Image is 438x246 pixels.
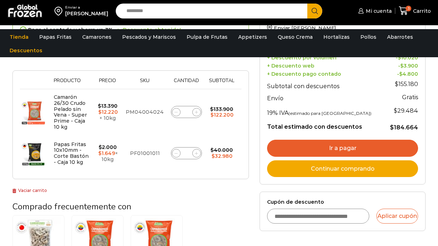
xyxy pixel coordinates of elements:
[99,144,102,150] span: $
[364,7,392,15] span: Mi cuenta
[54,94,87,130] a: Camarón 26/30 Crudo Pelado sin Vena - Super Prime - Caja 10 kg
[394,107,418,114] span: 29.484
[307,4,322,18] button: Search button
[267,25,336,31] a: Enviar [PERSON_NAME]
[6,30,32,44] a: Tienda
[402,94,418,101] strong: Gratis
[12,201,131,212] span: Comprado frecuentemente con
[274,25,336,31] span: Enviar [PERSON_NAME]
[235,30,271,44] a: Appetizers
[183,30,231,44] a: Pulpa de Frutas
[98,109,118,115] bdi: 12.220
[267,199,418,205] label: Cupón de descuento
[356,4,391,18] a: Mi cuenta
[93,78,122,89] th: Precio
[267,61,383,69] th: + Descuento web
[210,112,234,118] bdi: 122.200
[119,30,179,44] a: Pescados y Mariscos
[394,107,397,114] span: $
[20,27,241,33] div: Paga al contado y ahorra un 3%
[65,5,108,10] div: Enviar a
[399,2,431,19] a: 3 Carrito
[98,150,101,156] span: $
[267,140,418,157] a: Ir a pagar
[50,78,93,89] th: Producto
[205,78,238,89] th: Subtotal
[267,69,383,77] th: + Descuento pago contado
[210,112,214,118] span: $
[212,153,215,159] span: $
[320,30,353,44] a: Hortalizas
[267,160,418,177] a: Continuar comprando
[411,7,431,15] span: Carrito
[99,144,117,150] bdi: 2.000
[210,106,213,112] span: $
[267,118,383,132] th: Total estimado con descuentos
[400,63,403,69] span: $
[267,91,383,104] th: Envío
[122,135,167,172] td: PF01001011
[357,30,380,44] a: Pollos
[406,6,411,11] span: 3
[267,77,383,91] th: Subtotal con descuentos
[274,30,316,44] a: Queso Crema
[79,30,115,44] a: Camarones
[54,5,65,17] img: address-field-icon.svg
[36,30,75,44] a: Papas Fritas
[395,81,418,87] bdi: 155.180
[399,71,418,77] bdi: 4.800
[181,148,191,158] input: Product quantity
[399,71,402,77] span: $
[93,135,122,172] td: × 10kg
[181,107,191,117] input: Product quantity
[113,27,181,33] span: ¡Descuento obtenido!
[400,63,418,69] bdi: 3.900
[54,141,89,165] a: Papas Fritas 10x10mm - Corte Bastón - Caja 10 kg
[98,103,118,109] bdi: 13.390
[390,124,394,131] span: $
[383,69,418,77] td: -
[65,10,108,17] div: [PERSON_NAME]
[288,111,371,116] small: (estimado para [GEOGRAPHIC_DATA])
[376,209,418,224] button: Aplicar cupón
[122,78,167,89] th: Sku
[6,44,46,57] a: Descuentos
[210,147,214,153] span: $
[398,54,418,61] bdi: 10.020
[98,103,101,109] span: $
[93,89,122,135] td: × 10kg
[12,188,47,193] a: Vaciar carrito
[98,150,115,156] bdi: 1.649
[390,124,418,131] bdi: 184.664
[267,103,383,118] th: 19% IVA
[98,109,101,115] span: $
[122,89,167,135] td: PM04004024
[167,78,205,89] th: Cantidad
[210,106,233,112] bdi: 133.900
[210,147,233,153] bdi: 40.000
[383,61,418,69] td: -
[384,30,417,44] a: Abarrotes
[398,54,401,61] span: $
[395,81,398,87] span: $
[212,153,233,159] bdi: 32.980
